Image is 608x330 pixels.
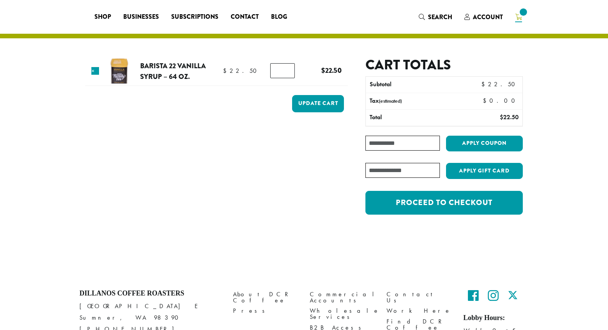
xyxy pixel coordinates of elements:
[79,289,221,298] h4: Dillanos Coffee Roasters
[481,80,488,88] span: $
[107,59,132,84] img: Barista 22 Vanilla Syrup - 64 oz.
[292,95,344,112] button: Update cart
[271,12,287,22] span: Blog
[500,113,519,121] bdi: 22.50
[366,93,477,109] th: Tax
[225,11,265,23] a: Contact
[270,63,295,78] input: Product quantity
[223,67,260,75] bdi: 22.50
[233,289,298,306] a: About DCR Coffee
[117,11,165,23] a: Businesses
[91,67,99,75] a: Remove this item
[366,110,460,126] th: Total
[500,113,503,121] span: $
[265,11,293,23] a: Blog
[366,77,460,93] th: Subtotal
[321,65,325,76] span: $
[446,136,523,151] button: Apply coupon
[473,13,503,21] span: Account
[140,61,206,82] a: Barista 22 Vanilla Syrup – 64 oz.
[171,12,218,22] span: Subscriptions
[165,11,225,23] a: Subscriptions
[321,65,342,76] bdi: 22.50
[379,98,402,104] small: (estimated)
[231,12,259,22] span: Contact
[481,80,519,88] bdi: 22.50
[387,306,452,316] a: Work Here
[233,306,298,316] a: Press
[446,163,523,179] button: Apply Gift Card
[463,314,529,322] h5: Lobby Hours:
[94,12,111,22] span: Shop
[483,97,489,105] span: $
[310,289,375,306] a: Commercial Accounts
[223,67,230,75] span: $
[365,57,523,73] h2: Cart totals
[413,11,458,23] a: Search
[310,306,375,322] a: Wholesale Services
[458,11,509,23] a: Account
[88,11,117,23] a: Shop
[387,289,452,306] a: Contact Us
[365,191,523,215] a: Proceed to checkout
[483,97,519,105] bdi: 0.00
[123,12,159,22] span: Businesses
[428,13,452,21] span: Search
